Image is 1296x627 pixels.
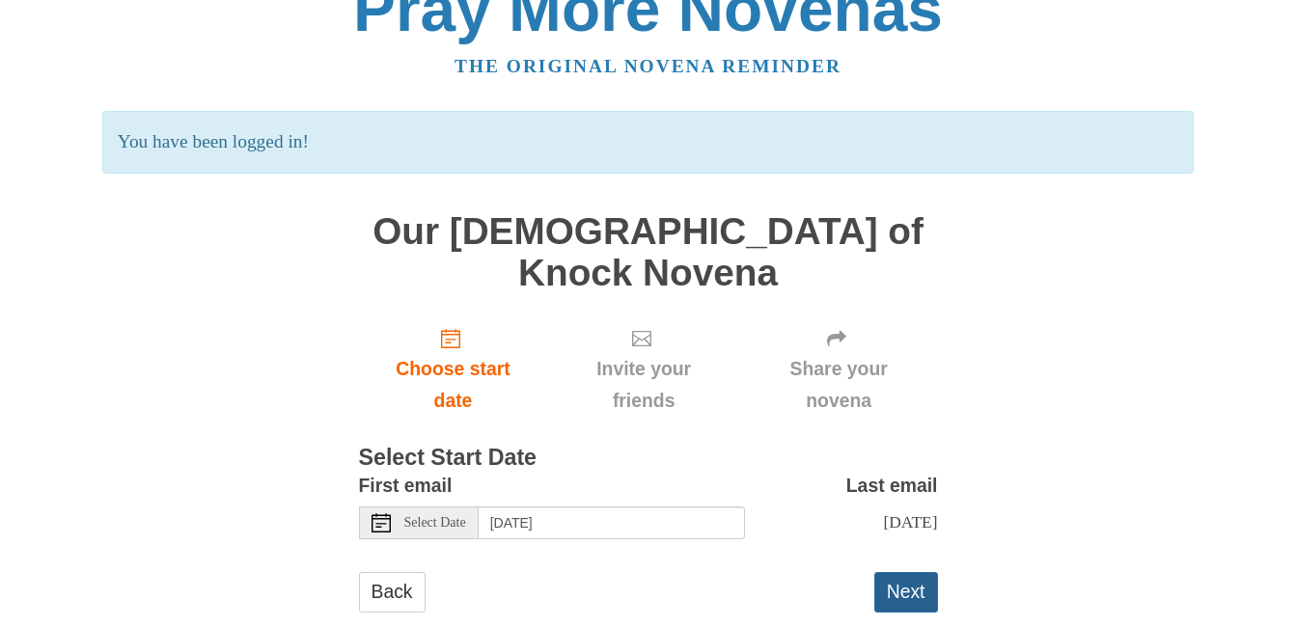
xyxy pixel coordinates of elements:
span: Share your novena [759,353,919,417]
h1: Our [DEMOGRAPHIC_DATA] of Knock Novena [359,211,938,293]
a: Back [359,572,426,612]
span: Choose start date [378,353,529,417]
p: You have been logged in! [102,111,1194,174]
div: Click "Next" to confirm your start date first. [547,313,739,427]
a: Choose start date [359,313,548,427]
span: Select Date [404,516,466,530]
span: [DATE] [883,512,937,532]
label: Last email [846,470,938,502]
a: The original novena reminder [455,56,841,76]
label: First email [359,470,453,502]
button: Next [874,572,938,612]
h3: Select Start Date [359,446,938,471]
span: Invite your friends [566,353,720,417]
div: Click "Next" to confirm your start date first. [740,313,938,427]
